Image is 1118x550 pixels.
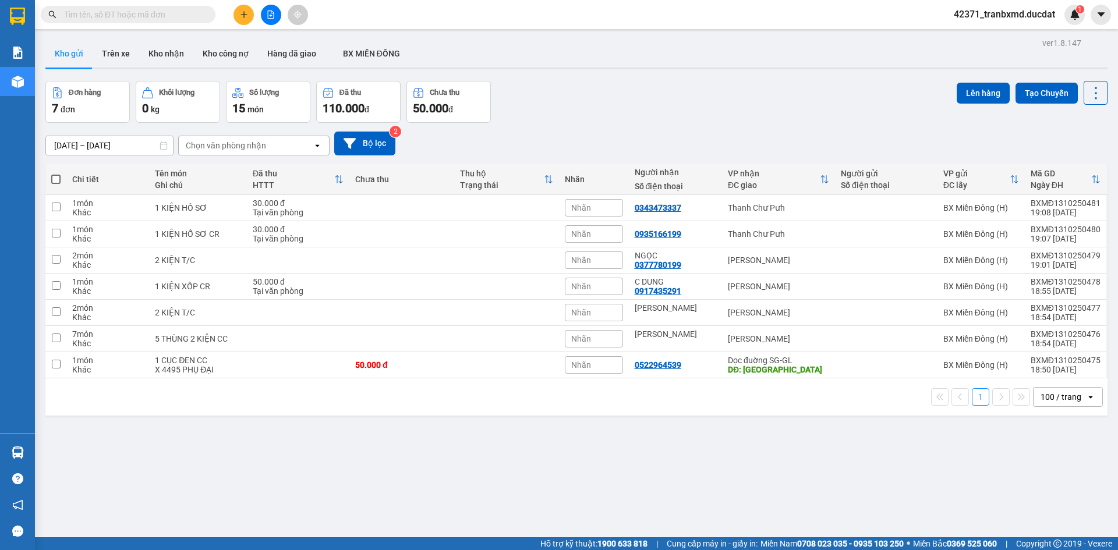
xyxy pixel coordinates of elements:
div: 100 / trang [1041,391,1081,403]
div: Đơn hàng [69,88,101,97]
span: caret-down [1096,9,1106,20]
div: BX Miền Đông (H) [943,256,1019,265]
button: Bộ lọc [334,132,395,155]
th: Toggle SortBy [454,164,559,195]
div: 1 KIỆN XỐP CR [155,282,241,291]
div: ĐC giao [728,180,820,190]
div: Khác [72,234,143,243]
strong: 1900 633 818 [597,539,648,548]
div: [PERSON_NAME] [728,334,829,343]
div: 1 món [72,356,143,365]
div: BX Miền Đông (H) [943,282,1019,291]
span: Nhãn [571,203,591,212]
span: 1 [1078,5,1082,13]
span: search [48,10,56,19]
button: Trên xe [93,40,139,68]
span: plus [240,10,248,19]
div: HOÀNG QUY [635,303,716,313]
span: 110.000 [323,101,365,115]
div: Tại văn phòng [253,234,344,243]
button: Kho công nợ [193,40,258,68]
span: món [247,105,264,114]
div: [PERSON_NAME] [728,308,829,317]
button: Lên hàng [957,83,1010,104]
div: Khối lượng [159,88,194,97]
button: Kho nhận [139,40,193,68]
div: VP nhận [728,169,820,178]
div: 50.000 đ [355,360,448,370]
div: 0522964539 [635,360,681,370]
div: Chưa thu [355,175,448,184]
div: 2 KIỆN T/C [155,308,241,317]
div: NGỌC [635,251,716,260]
button: Tạo Chuyến [1016,83,1078,104]
span: 0 [142,101,148,115]
div: [PERSON_NAME] [728,282,829,291]
div: MINH HIỂN [635,329,716,339]
div: 18:54 [DATE] [1031,313,1101,322]
span: notification [12,499,23,510]
div: DĐ: CHỢ IALE [728,365,829,374]
span: kg [151,105,160,114]
img: logo-vxr [10,8,25,25]
img: warehouse-icon [12,446,24,459]
div: Người gửi [841,169,932,178]
span: 50.000 [413,101,448,115]
div: 0935166199 [635,229,681,239]
div: 1 CỤC ĐEN CC [155,356,241,365]
button: Hàng đã giao [258,40,326,68]
span: BX MIỀN ĐÔNG [343,49,400,58]
button: Đơn hàng7đơn [45,81,130,123]
div: Thanh Chư Pưh [728,229,829,239]
span: Miền Bắc [913,537,997,550]
div: Khác [72,339,143,348]
div: BXMĐ1310250476 [1031,329,1101,339]
div: BXMĐ1310250480 [1031,225,1101,234]
span: Nhãn [571,308,591,317]
span: question-circle [12,473,23,484]
div: BX Miền Đông (H) [943,334,1019,343]
div: Số điện thoại [635,182,716,191]
span: 15 [232,101,245,115]
div: Trạng thái [460,180,544,190]
div: Ngày ĐH [1031,180,1091,190]
div: Số điện thoại [841,180,932,190]
div: BX Miền Đông (H) [943,203,1019,212]
div: Tại văn phòng [253,286,344,296]
button: plus [233,5,254,25]
div: HTTT [253,180,334,190]
div: 30.000 đ [253,225,344,234]
div: 50.000 đ [253,277,344,286]
sup: 2 [390,126,401,137]
button: Kho gửi [45,40,93,68]
button: aim [288,5,308,25]
th: Toggle SortBy [722,164,835,195]
div: 0343473337 [635,203,681,212]
span: Nhãn [571,334,591,343]
div: Chưa thu [430,88,459,97]
div: 18:54 [DATE] [1031,339,1101,348]
svg: open [313,141,322,150]
span: đ [365,105,369,114]
div: 1 KIỆN HỒ SƠ [155,203,241,212]
div: Chi tiết [72,175,143,184]
button: Chưa thu50.000đ [406,81,491,123]
span: Nhãn [571,229,591,239]
span: ⚪️ [907,541,910,546]
th: Toggle SortBy [247,164,349,195]
div: Khác [72,365,143,374]
span: Miền Nam [760,537,904,550]
span: aim [293,10,302,19]
div: BX Miền Đông (H) [943,229,1019,239]
div: Khác [72,313,143,322]
div: Đã thu [339,88,361,97]
div: ver 1.8.147 [1042,37,1081,49]
div: 19:01 [DATE] [1031,260,1101,269]
div: 0377780199 [635,260,681,269]
img: icon-new-feature [1070,9,1080,20]
div: 5 THÙNG 2 KIỆN CC [155,334,241,343]
span: Hỗ trợ kỹ thuật: [540,537,648,550]
div: [PERSON_NAME] [728,256,829,265]
th: Toggle SortBy [937,164,1025,195]
div: BXMĐ1310250479 [1031,251,1101,260]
